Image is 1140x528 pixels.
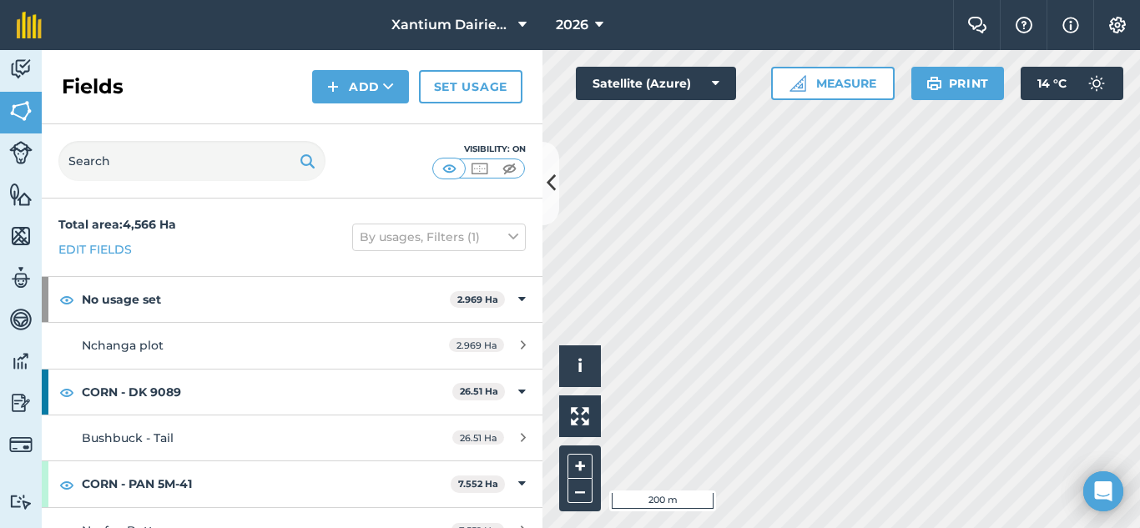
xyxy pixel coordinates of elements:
img: svg+xml;base64,PD94bWwgdmVyc2lvbj0iMS4wIiBlbmNvZGluZz0idXRmLTgiPz4KPCEtLSBHZW5lcmF0b3I6IEFkb2JlIE... [9,307,33,332]
div: Open Intercom Messenger [1083,471,1123,511]
div: No usage set2.969 Ha [42,277,542,322]
button: Satellite (Azure) [576,67,736,100]
img: svg+xml;base64,PD94bWwgdmVyc2lvbj0iMS4wIiBlbmNvZGluZz0idXRmLTgiPz4KPCEtLSBHZW5lcmF0b3I6IEFkb2JlIE... [1080,67,1113,100]
img: svg+xml;base64,PHN2ZyB4bWxucz0iaHR0cDovL3d3dy53My5vcmcvMjAwMC9zdmciIHdpZHRoPSIxOSIgaGVpZ2h0PSIyNC... [300,151,315,171]
img: svg+xml;base64,PD94bWwgdmVyc2lvbj0iMS4wIiBlbmNvZGluZz0idXRmLTgiPz4KPCEtLSBHZW5lcmF0b3I6IEFkb2JlIE... [9,141,33,164]
span: i [578,355,583,376]
span: 2.969 Ha [449,338,504,352]
button: Print [911,67,1005,100]
img: A question mark icon [1014,17,1034,33]
img: svg+xml;base64,PHN2ZyB4bWxucz0iaHR0cDovL3d3dy53My5vcmcvMjAwMC9zdmciIHdpZHRoPSI1MCIgaGVpZ2h0PSI0MC... [439,160,460,177]
a: Edit fields [58,240,132,259]
button: – [567,479,593,503]
a: Nchanga plot2.969 Ha [42,323,542,368]
button: 14 °C [1021,67,1123,100]
span: Xantium Dairies [GEOGRAPHIC_DATA] [391,15,512,35]
button: Add [312,70,409,103]
span: 2026 [556,15,588,35]
img: svg+xml;base64,PD94bWwgdmVyc2lvbj0iMS4wIiBlbmNvZGluZz0idXRmLTgiPz4KPCEtLSBHZW5lcmF0b3I6IEFkb2JlIE... [9,265,33,290]
strong: CORN - PAN 5M-41 [82,461,451,506]
img: svg+xml;base64,PHN2ZyB4bWxucz0iaHR0cDovL3d3dy53My5vcmcvMjAwMC9zdmciIHdpZHRoPSIxOCIgaGVpZ2h0PSIyNC... [59,382,74,402]
span: 14 ° C [1037,67,1067,100]
img: Ruler icon [789,75,806,92]
strong: Total area : 4,566 Ha [58,217,176,232]
img: svg+xml;base64,PHN2ZyB4bWxucz0iaHR0cDovL3d3dy53My5vcmcvMjAwMC9zdmciIHdpZHRoPSIxOCIgaGVpZ2h0PSIyNC... [59,475,74,495]
button: Measure [771,67,895,100]
img: svg+xml;base64,PD94bWwgdmVyc2lvbj0iMS4wIiBlbmNvZGluZz0idXRmLTgiPz4KPCEtLSBHZW5lcmF0b3I6IEFkb2JlIE... [9,390,33,415]
strong: 2.969 Ha [457,294,498,305]
img: svg+xml;base64,PHN2ZyB4bWxucz0iaHR0cDovL3d3dy53My5vcmcvMjAwMC9zdmciIHdpZHRoPSIxNCIgaGVpZ2h0PSIyNC... [327,77,339,97]
img: svg+xml;base64,PD94bWwgdmVyc2lvbj0iMS4wIiBlbmNvZGluZz0idXRmLTgiPz4KPCEtLSBHZW5lcmF0b3I6IEFkb2JlIE... [9,494,33,510]
div: CORN - PAN 5M-417.552 Ha [42,461,542,506]
img: fieldmargin Logo [17,12,42,38]
a: Set usage [419,70,522,103]
img: svg+xml;base64,PHN2ZyB4bWxucz0iaHR0cDovL3d3dy53My5vcmcvMjAwMC9zdmciIHdpZHRoPSI1NiIgaGVpZ2h0PSI2MC... [9,224,33,249]
strong: No usage set [82,277,450,322]
img: svg+xml;base64,PHN2ZyB4bWxucz0iaHR0cDovL3d3dy53My5vcmcvMjAwMC9zdmciIHdpZHRoPSIxOCIgaGVpZ2h0PSIyNC... [59,289,74,309]
span: 26.51 Ha [452,430,504,445]
img: Two speech bubbles overlapping with the left bubble in the forefront [967,17,987,33]
img: Four arrows, one pointing top left, one top right, one bottom right and the last bottom left [571,407,589,425]
img: svg+xml;base64,PHN2ZyB4bWxucz0iaHR0cDovL3d3dy53My5vcmcvMjAwMC9zdmciIHdpZHRoPSI1MCIgaGVpZ2h0PSI0MC... [469,160,490,177]
img: svg+xml;base64,PHN2ZyB4bWxucz0iaHR0cDovL3d3dy53My5vcmcvMjAwMC9zdmciIHdpZHRoPSIxOSIgaGVpZ2h0PSIyNC... [926,73,942,93]
button: i [559,345,601,387]
div: Visibility: On [432,143,526,156]
img: svg+xml;base64,PD94bWwgdmVyc2lvbj0iMS4wIiBlbmNvZGluZz0idXRmLTgiPz4KPCEtLSBHZW5lcmF0b3I6IEFkb2JlIE... [9,349,33,374]
a: Bushbuck - Tail26.51 Ha [42,415,542,460]
img: svg+xml;base64,PD94bWwgdmVyc2lvbj0iMS4wIiBlbmNvZGluZz0idXRmLTgiPz4KPCEtLSBHZW5lcmF0b3I6IEFkb2JlIE... [9,433,33,456]
img: svg+xml;base64,PHN2ZyB4bWxucz0iaHR0cDovL3d3dy53My5vcmcvMjAwMC9zdmciIHdpZHRoPSI1MCIgaGVpZ2h0PSI0MC... [499,160,520,177]
strong: 7.552 Ha [458,478,498,490]
button: + [567,454,593,479]
input: Search [58,141,325,181]
img: svg+xml;base64,PHN2ZyB4bWxucz0iaHR0cDovL3d3dy53My5vcmcvMjAwMC9zdmciIHdpZHRoPSIxNyIgaGVpZ2h0PSIxNy... [1062,15,1079,35]
strong: CORN - DK 9089 [82,370,452,415]
strong: 26.51 Ha [460,385,498,397]
img: svg+xml;base64,PD94bWwgdmVyc2lvbj0iMS4wIiBlbmNvZGluZz0idXRmLTgiPz4KPCEtLSBHZW5lcmF0b3I6IEFkb2JlIE... [9,57,33,82]
button: By usages, Filters (1) [352,224,526,250]
h2: Fields [62,73,124,100]
img: A cog icon [1107,17,1127,33]
span: Bushbuck - Tail [82,430,174,445]
img: svg+xml;base64,PHN2ZyB4bWxucz0iaHR0cDovL3d3dy53My5vcmcvMjAwMC9zdmciIHdpZHRoPSI1NiIgaGVpZ2h0PSI2MC... [9,98,33,123]
img: svg+xml;base64,PHN2ZyB4bWxucz0iaHR0cDovL3d3dy53My5vcmcvMjAwMC9zdmciIHdpZHRoPSI1NiIgaGVpZ2h0PSI2MC... [9,182,33,207]
span: Nchanga plot [82,338,164,353]
div: CORN - DK 908926.51 Ha [42,370,542,415]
